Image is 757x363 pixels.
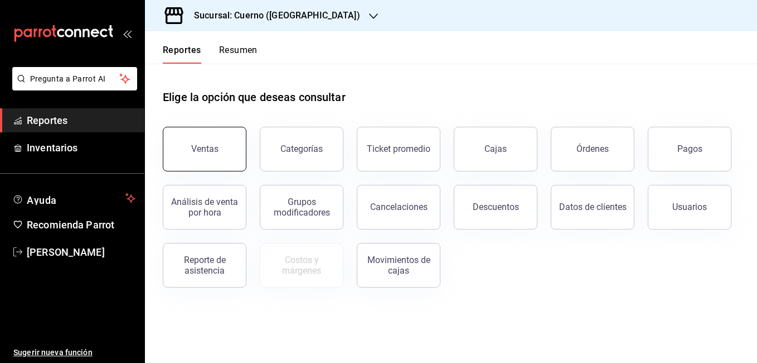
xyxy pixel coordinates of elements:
div: Reporte de asistencia [170,255,239,276]
h3: Sucursal: Cuerno ([GEOGRAPHIC_DATA]) [185,9,360,22]
h1: Elige la opción que deseas consultar [163,89,346,106]
button: Usuarios [648,185,731,230]
div: Categorías [280,144,323,154]
div: Ventas [191,144,219,154]
div: navigation tabs [163,45,258,64]
button: Grupos modificadores [260,185,343,230]
button: Pagos [648,127,731,171]
button: Pregunta a Parrot AI [12,67,137,90]
div: Órdenes [576,144,609,154]
button: Reporte de asistencia [163,243,246,288]
button: Descuentos [454,185,537,230]
a: Pregunta a Parrot AI [8,81,137,93]
div: Usuarios [672,202,707,212]
button: Datos de clientes [551,185,634,230]
a: Cajas [454,127,537,171]
button: Contrata inventarios para ver este reporte [260,243,343,288]
span: Ayuda [27,192,121,205]
div: Grupos modificadores [267,197,336,218]
button: Análisis de venta por hora [163,185,246,230]
button: Ventas [163,127,246,171]
button: Reportes [163,45,201,64]
button: Resumen [219,45,258,64]
div: Costos y márgenes [267,255,336,276]
div: Movimientos de cajas [364,255,433,276]
span: Inventarios [27,140,135,155]
span: Sugerir nueva función [13,347,135,359]
div: Cancelaciones [370,202,428,212]
button: Cancelaciones [357,185,440,230]
button: Órdenes [551,127,634,171]
div: Análisis de venta por hora [170,197,239,218]
span: Reportes [27,113,135,128]
div: Ticket promedio [367,144,430,154]
span: Recomienda Parrot [27,217,135,232]
div: Datos de clientes [559,202,627,212]
div: Cajas [484,142,507,156]
span: [PERSON_NAME] [27,245,135,260]
button: Movimientos de cajas [357,243,440,288]
div: Pagos [677,144,702,154]
button: open_drawer_menu [123,29,132,38]
div: Descuentos [473,202,519,212]
button: Ticket promedio [357,127,440,171]
button: Categorías [260,127,343,171]
span: Pregunta a Parrot AI [30,73,120,85]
